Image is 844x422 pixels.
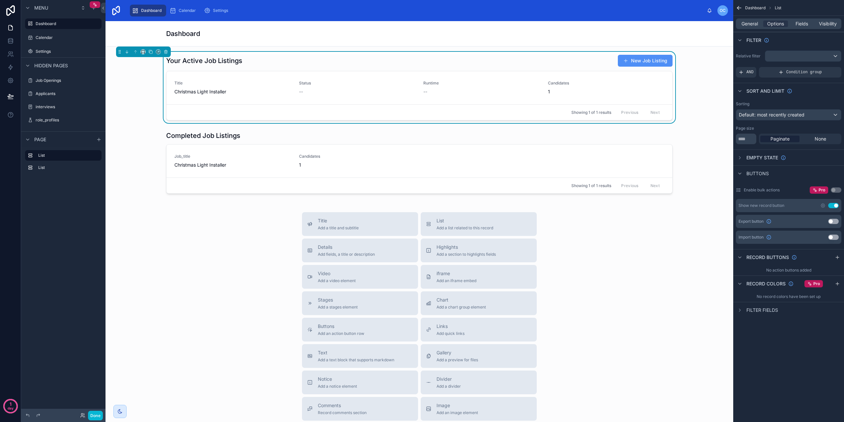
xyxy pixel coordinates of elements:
span: Empty state [746,154,778,161]
span: Dashboard [141,8,162,13]
div: No action buttons added [733,265,844,276]
span: List [437,217,493,224]
button: NoticeAdd a notice element [302,371,418,394]
span: Dashboard [745,5,766,11]
div: No record colors have been set up [733,291,844,302]
a: interviews [25,102,102,112]
span: Video [318,270,356,277]
span: iframe [437,270,476,277]
span: Add a section to highlights fields [437,252,496,257]
span: Divider [437,376,461,382]
a: Dashboard [130,5,166,16]
button: ButtonsAdd an action button row [302,318,418,341]
label: Settings [36,49,100,54]
span: Candidates [548,81,665,86]
button: DetailsAdd fields, a title or description [302,239,418,262]
span: Buttons [318,323,364,330]
a: TitleChristmas Light InstallerStatus--Runtime--Candidates1 [166,71,672,104]
span: Highlights [437,244,496,250]
button: Default: most recently created [736,109,841,120]
span: Filter fields [746,307,778,313]
span: Title [174,81,291,86]
label: Calendar [36,35,100,40]
span: OC [720,8,726,13]
span: Add a divider [437,384,461,389]
span: Status [299,81,416,86]
label: Applicants [36,91,100,96]
span: Add a video element [318,278,356,283]
span: Add a preview for files [437,357,478,363]
span: Fields [796,20,808,27]
span: Notice [318,376,357,382]
span: Text [318,349,394,356]
span: Showing 1 of 1 results [571,183,611,188]
span: Options [767,20,784,27]
p: day [8,404,14,413]
span: Add fields, a title or description [318,252,375,257]
a: Calendar [25,32,102,43]
label: List [38,153,96,158]
button: GalleryAdd a preview for files [421,344,537,368]
span: Add an iframe embed [437,278,476,283]
span: Buttons [746,170,769,177]
button: ChartAdd a chart group element [421,291,537,315]
h1: Dashboard [166,29,200,38]
button: TitleAdd a title and subtitle [302,212,418,236]
span: Export button [738,219,764,224]
span: Details [318,244,375,250]
span: Record buttons [746,254,789,261]
button: HighlightsAdd a section to highlights fields [421,239,537,262]
button: ImageAdd an image element [421,397,537,421]
span: Gallery [437,349,478,356]
a: Applicants [25,88,102,99]
p: 1 [10,401,12,407]
span: List [775,5,781,11]
button: LinksAdd quick links [421,318,537,341]
span: Import button [738,235,764,240]
button: TextAdd a text block that supports markdown [302,344,418,368]
span: Condition group [786,70,822,75]
button: StagesAdd a stages element [302,291,418,315]
button: VideoAdd a video element [302,265,418,289]
a: Calendar [167,5,200,16]
h1: Your Active Job Listings [166,56,242,65]
span: Add a stages element [318,305,358,310]
span: Default: most recently created [739,112,804,117]
span: Hidden pages [34,62,68,69]
a: role_profiles [25,115,102,125]
a: Dashboard [25,18,102,29]
a: Job Openings [25,75,102,86]
span: Add an image element [437,410,478,415]
span: Paginate [770,136,790,142]
span: Menu [34,5,48,11]
span: Add a chart group element [437,305,486,310]
span: Add quick links [437,331,465,336]
span: Stages [318,297,358,303]
label: Job Openings [36,78,100,83]
span: Visibility [819,20,837,27]
span: None [815,136,826,142]
button: New Job Listing [618,55,673,67]
span: AND [746,70,754,75]
span: Add a list related to this record [437,225,493,231]
span: -- [423,88,427,95]
div: scrollable content [127,3,707,18]
label: Relative filter [736,53,762,59]
button: CommentsRecord comments section [302,397,418,421]
span: Showing 1 of 1 results [571,110,611,115]
span: Links [437,323,465,330]
span: Christmas Light Installer [174,88,291,95]
span: Title [318,217,359,224]
a: Settings [202,5,233,16]
span: Settings [213,8,228,13]
span: Add an action button row [318,331,364,336]
span: Pro [813,281,820,286]
span: Filter [746,37,761,44]
label: Sorting [736,101,749,107]
div: scrollable content [21,147,105,179]
button: Done [88,411,103,420]
div: Show new record button [738,203,784,208]
span: Calendar [179,8,196,13]
label: interviews [36,104,100,110]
